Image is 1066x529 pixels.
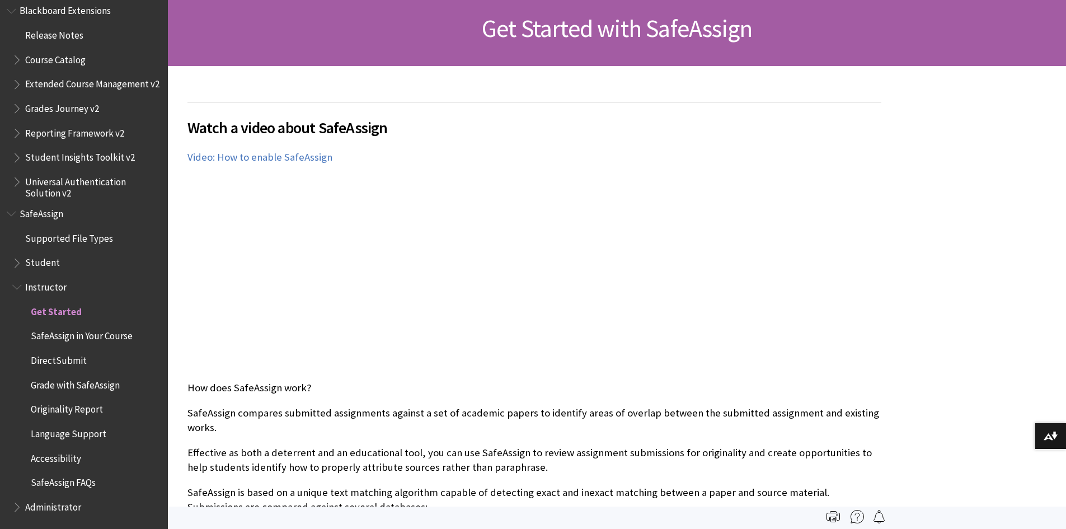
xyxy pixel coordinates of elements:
[25,26,83,41] span: Release Notes
[31,376,120,391] span: Grade with SafeAssign
[872,510,886,523] img: Follow this page
[25,124,124,139] span: Reporting Framework v2
[25,99,99,114] span: Grades Journey v2
[187,485,881,514] p: SafeAssign is based on a unique text matching algorithm capable of detecting exact and inexact ma...
[25,229,113,244] span: Supported File Types
[31,474,96,489] span: SafeAssign FAQs
[25,254,60,269] span: Student
[187,381,881,395] p: How does SafeAssign work?
[25,50,86,65] span: Course Catalog
[31,351,87,366] span: DirectSubmit
[482,13,752,44] span: Get Started with SafeAssign
[31,302,82,317] span: Get Started
[187,116,881,139] span: Watch a video about SafeAssign
[851,510,864,523] img: More help
[31,449,81,464] span: Accessibility
[31,400,103,415] span: Originality Report
[187,151,332,164] a: Video: How to enable SafeAssign
[31,424,106,439] span: Language Support
[25,278,67,293] span: Instructor
[20,204,63,219] span: SafeAssign
[187,406,881,435] p: SafeAssign compares submitted assignments against a set of academic papers to identify areas of o...
[20,2,111,17] span: Blackboard Extensions
[31,327,133,342] span: SafeAssign in Your Course
[25,148,135,163] span: Student Insights Toolkit v2
[7,204,161,517] nav: Book outline for Blackboard SafeAssign
[187,446,881,475] p: Effective as both a deterrent and an educational tool, you can use SafeAssign to review assignmen...
[25,75,159,90] span: Extended Course Management v2
[25,498,81,513] span: Administrator
[25,172,160,199] span: Universal Authentication Solution v2
[7,2,161,199] nav: Book outline for Blackboard Extensions
[826,510,840,523] img: Print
